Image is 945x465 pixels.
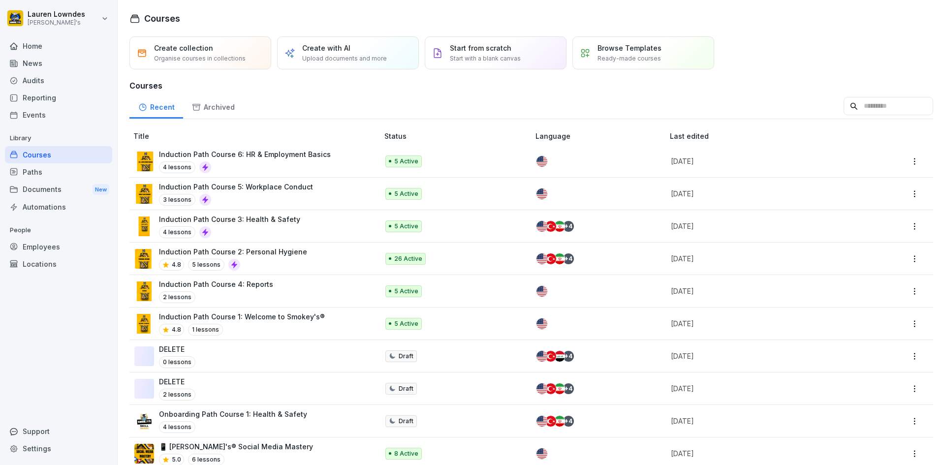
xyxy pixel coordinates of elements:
img: us.svg [536,383,547,394]
p: 5 Active [394,319,418,328]
p: Last edited [670,131,866,141]
img: iq.svg [554,351,565,362]
p: [DATE] [671,253,854,264]
p: Induction Path Course 6: HR & Employment Basics [159,149,331,159]
p: 26 Active [394,254,422,263]
a: Reporting [5,89,112,106]
a: Recent [129,93,183,119]
p: Create with AI [302,43,350,53]
img: tr.svg [545,383,556,394]
img: us.svg [536,318,547,329]
p: [PERSON_NAME]'s [28,19,85,26]
a: Automations [5,198,112,216]
div: Home [5,37,112,55]
img: us.svg [536,351,547,362]
p: 0 lessons [159,356,195,368]
p: 4.8 [172,325,181,334]
img: us.svg [536,221,547,232]
p: [DATE] [671,156,854,166]
a: Events [5,106,112,124]
p: Language [535,131,666,141]
h1: Courses [144,12,180,25]
div: + 4 [563,221,574,232]
img: rmjvlcbjjsvv1c5w0tt7u8bs.png [134,411,154,431]
img: us.svg [536,188,547,199]
p: 5 Active [394,222,418,231]
p: 1 lessons [188,324,223,336]
p: Title [133,131,380,141]
p: 4.8 [172,260,181,269]
div: New [93,184,109,195]
p: 2 lessons [159,291,195,303]
p: 5.0 [172,455,181,464]
p: 5 Active [394,157,418,166]
p: 4 lessons [159,161,195,173]
p: Induction Path Course 4: Reports [159,279,273,289]
img: tr.svg [545,221,556,232]
a: Archived [183,93,243,119]
p: Draft [399,384,413,393]
p: Induction Path Course 5: Workplace Conduct [159,182,313,192]
p: [DATE] [671,448,854,459]
p: DELETE [159,344,195,354]
div: Support [5,423,112,440]
p: [DATE] [671,351,854,361]
p: [DATE] [671,221,854,231]
p: Onboarding Path Course 1: Health & Safety [159,409,307,419]
div: + 4 [563,253,574,264]
div: + 4 [563,416,574,427]
p: Start with a blank canvas [450,54,521,63]
img: us.svg [536,286,547,297]
div: + 4 [563,383,574,394]
img: ekeird7r5db6bfruwibew5m8.png [134,249,154,269]
a: Paths [5,163,112,181]
a: Locations [5,255,112,273]
img: kzx9qqirxmrv8ln5q773skvi.png [134,152,154,171]
img: ir.svg [554,383,565,394]
img: us.svg [536,253,547,264]
p: 4 lessons [159,226,195,238]
img: tr.svg [545,416,556,427]
p: Induction Path Course 1: Welcome to Smokey's® [159,311,325,322]
img: us.svg [536,416,547,427]
img: us.svg [536,448,547,459]
p: Library [5,130,112,146]
a: Audits [5,72,112,89]
img: ir.svg [554,253,565,264]
p: People [5,222,112,238]
div: Documents [5,181,112,199]
p: 2 lessons [159,389,195,401]
p: Draft [399,417,413,426]
p: [DATE] [671,416,854,426]
div: + 4 [563,351,574,362]
p: 5 Active [394,287,418,296]
a: Courses [5,146,112,163]
p: Create collection [154,43,213,53]
p: DELETE [159,376,195,387]
p: 8 Active [394,449,418,458]
h3: Courses [129,80,933,92]
p: Organise courses in collections [154,54,246,63]
a: Employees [5,238,112,255]
p: Lauren Lowndes [28,10,85,19]
p: Draft [399,352,413,361]
p: Start from scratch [450,43,511,53]
p: Upload documents and more [302,54,387,63]
p: 📱 [PERSON_NAME]'s® Social Media Mastery [159,441,313,452]
a: DocumentsNew [5,181,112,199]
a: Settings [5,440,112,457]
img: x9iotnk34w5qae9frfdv4s8p.png [134,217,154,236]
img: tr.svg [545,351,556,362]
p: [DATE] [671,383,854,394]
p: [DATE] [671,286,854,296]
img: zlovq3fvmyq1sy15gw2wl3w0.png [134,281,154,301]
